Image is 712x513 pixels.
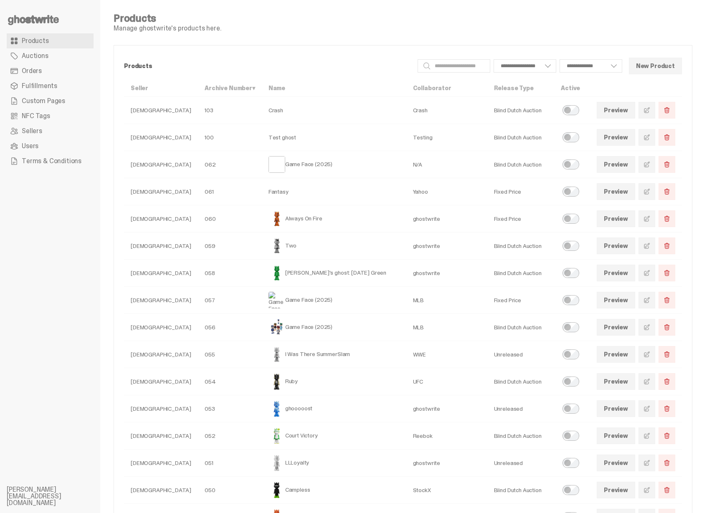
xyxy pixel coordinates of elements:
[659,265,675,281] button: Delete Product
[124,450,198,477] td: [DEMOGRAPHIC_DATA]
[114,13,221,23] h4: Products
[262,395,406,422] td: ghooooost
[659,373,675,390] button: Delete Product
[406,80,487,97] th: Collaborator
[659,292,675,308] button: Delete Product
[597,427,635,444] a: Preview
[659,427,675,444] button: Delete Product
[124,260,198,287] td: [DEMOGRAPHIC_DATA]
[269,156,285,173] img: Game Face (2025)
[7,124,94,139] a: Sellers
[487,260,555,287] td: Blind Dutch Auction
[22,68,42,74] span: Orders
[124,422,198,450] td: [DEMOGRAPHIC_DATA]
[198,341,262,368] td: 055
[124,80,198,97] th: Seller
[198,232,262,260] td: 059
[487,314,555,341] td: Blind Dutch Auction
[487,341,555,368] td: Unreleased
[262,232,406,260] td: Two
[22,158,81,164] span: Terms & Conditions
[597,319,635,336] a: Preview
[597,102,635,119] a: Preview
[114,25,221,32] p: Manage ghostwrite's products here.
[269,373,285,390] img: Ruby
[487,178,555,205] td: Fixed Price
[487,287,555,314] td: Fixed Price
[262,314,406,341] td: Game Face (2025)
[597,482,635,498] a: Preview
[406,205,487,232] td: ghostwrite
[659,455,675,471] button: Delete Product
[659,156,675,173] button: Delete Product
[7,78,94,94] a: Fulfillments
[487,97,555,124] td: Blind Dutch Auction
[205,84,255,92] a: Archive Number▾
[269,265,285,281] img: Schrödinger's ghost: Sunday Green
[659,102,675,119] button: Delete Product
[659,482,675,498] button: Delete Product
[198,395,262,422] td: 053
[561,84,580,92] a: Active
[406,368,487,395] td: UFC
[487,395,555,422] td: Unreleased
[487,232,555,260] td: Blind Dutch Auction
[262,97,406,124] td: Crash
[659,210,675,227] button: Delete Product
[262,205,406,232] td: Always On Fire
[659,238,675,254] button: Delete Product
[406,422,487,450] td: Reebok
[597,129,635,146] a: Preview
[269,346,285,363] img: I Was There SummerSlam
[262,178,406,205] td: Fantasy
[22,53,48,59] span: Auctions
[124,341,198,368] td: [DEMOGRAPHIC_DATA]
[406,232,487,260] td: ghostwrite
[262,260,406,287] td: [PERSON_NAME]'s ghost: [DATE] Green
[406,341,487,368] td: WWE
[198,260,262,287] td: 058
[406,450,487,477] td: ghostwrite
[262,287,406,314] td: Game Face (2025)
[597,156,635,173] a: Preview
[597,346,635,363] a: Preview
[22,98,65,104] span: Custom Pages
[22,128,42,134] span: Sellers
[629,58,682,74] button: New Product
[262,151,406,178] td: Game Face (2025)
[7,109,94,124] a: NFC Tags
[124,232,198,260] td: [DEMOGRAPHIC_DATA]
[269,238,285,254] img: Two
[198,450,262,477] td: 051
[659,183,675,200] button: Delete Product
[269,455,285,471] img: LLLoyalty
[198,368,262,395] td: 054
[487,422,555,450] td: Blind Dutch Auction
[7,139,94,154] a: Users
[597,455,635,471] a: Preview
[487,450,555,477] td: Unreleased
[198,205,262,232] td: 060
[406,97,487,124] td: Crash
[487,124,555,151] td: Blind Dutch Auction
[124,97,198,124] td: [DEMOGRAPHIC_DATA]
[262,80,406,97] th: Name
[269,400,285,417] img: ghooooost
[597,183,635,200] a: Preview
[406,124,487,151] td: Testing
[198,124,262,151] td: 100
[597,373,635,390] a: Preview
[124,205,198,232] td: [DEMOGRAPHIC_DATA]
[597,400,635,417] a: Preview
[7,48,94,63] a: Auctions
[269,319,285,336] img: Game Face (2025)
[124,477,198,504] td: [DEMOGRAPHIC_DATA]
[487,151,555,178] td: Blind Dutch Auction
[487,205,555,232] td: Fixed Price
[7,63,94,78] a: Orders
[597,265,635,281] a: Preview
[22,38,49,44] span: Products
[262,124,406,151] td: Test ghost
[659,400,675,417] button: Delete Product
[262,368,406,395] td: Ruby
